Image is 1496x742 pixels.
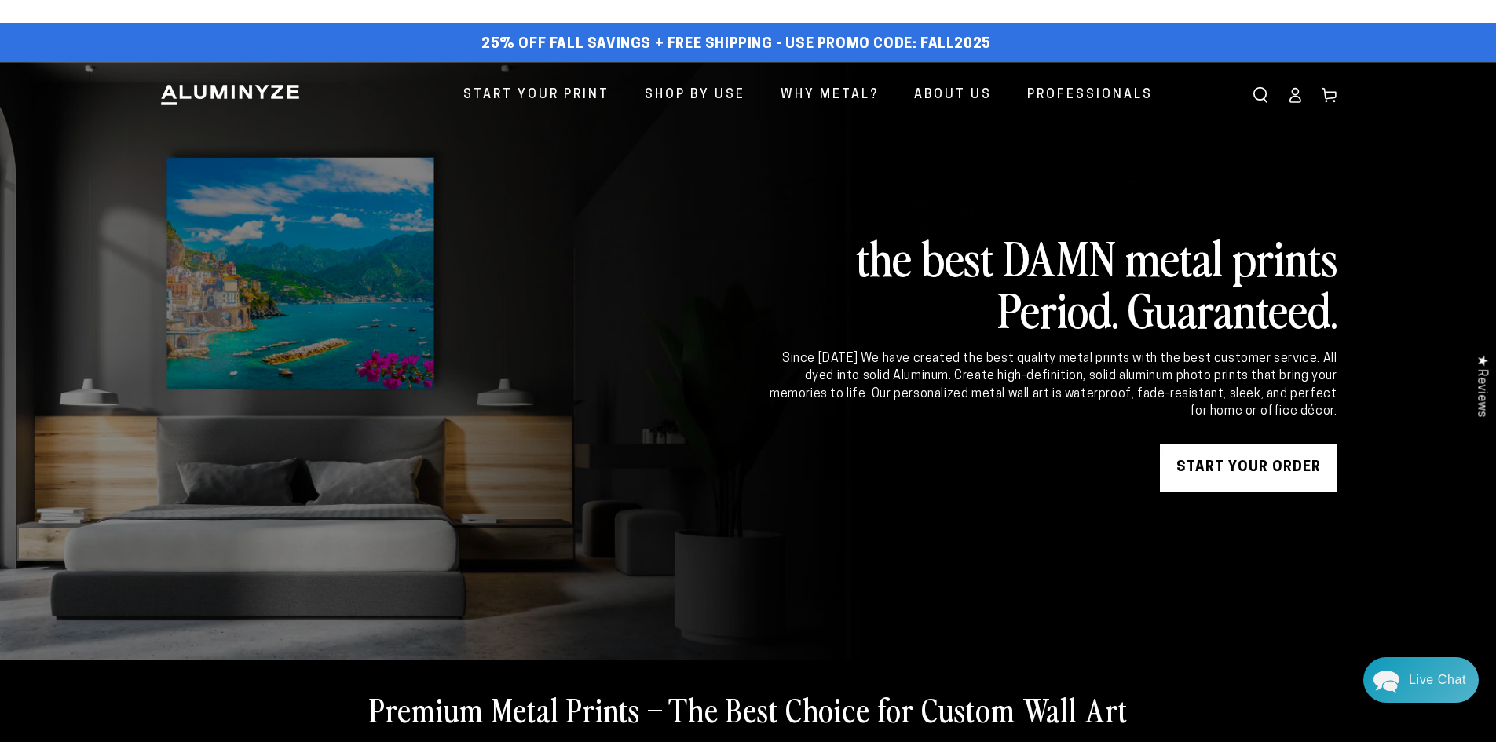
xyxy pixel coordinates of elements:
[767,231,1337,334] h2: the best DAMN metal prints Period. Guaranteed.
[769,75,891,116] a: Why Metal?
[1015,75,1165,116] a: Professionals
[914,84,992,107] span: About Us
[463,84,609,107] span: Start Your Print
[481,36,991,53] span: 25% off FALL Savings + Free Shipping - Use Promo Code: FALL2025
[1160,444,1337,492] a: START YOUR Order
[1466,342,1496,429] div: Click to open Judge.me floating reviews tab
[633,75,757,116] a: Shop By Use
[902,75,1004,116] a: About Us
[1363,657,1479,703] div: Chat widget toggle
[1243,78,1278,112] summary: Search our site
[369,689,1128,729] h2: Premium Metal Prints – The Best Choice for Custom Wall Art
[452,75,621,116] a: Start Your Print
[781,84,879,107] span: Why Metal?
[1027,84,1153,107] span: Professionals
[1409,657,1466,703] div: Contact Us Directly
[645,84,745,107] span: Shop By Use
[767,350,1337,421] div: Since [DATE] We have created the best quality metal prints with the best customer service. All dy...
[159,83,301,107] img: Aluminyze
